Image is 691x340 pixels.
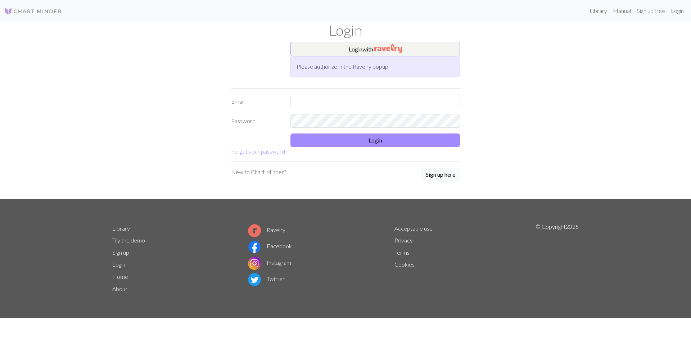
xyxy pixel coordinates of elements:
a: Facebook [248,242,292,249]
a: Login [112,261,125,268]
button: Sign up here [421,168,460,181]
a: Library [587,4,610,18]
p: New to Chart Minder? [231,168,286,176]
a: Sign up here [421,168,460,182]
a: Sign up [112,249,129,256]
img: Facebook logo [248,240,261,253]
a: Ravelry [248,226,285,233]
a: Forgot your password? [231,148,287,155]
div: Please authorize in the Ravelry popup [290,56,460,77]
button: Loginwith [290,42,460,56]
a: Acceptable use [394,225,433,232]
h1: Login [108,22,583,39]
a: Try the demo [112,237,145,244]
label: Password [227,114,286,128]
label: Email [227,95,286,108]
p: © Copyright 2025 [536,222,579,295]
a: Sign up free [634,4,668,18]
a: Login [668,4,687,18]
a: Cookies [394,261,415,268]
a: Privacy [394,237,413,244]
a: Instagram [248,259,291,266]
img: Ravelry [374,44,402,53]
a: Twitter [248,275,285,282]
img: Instagram logo [248,257,261,270]
img: Logo [4,7,62,15]
button: Login [290,133,460,147]
a: Library [112,225,130,232]
a: Terms [394,249,410,256]
img: Twitter logo [248,273,261,286]
img: Ravelry logo [248,224,261,237]
a: Manual [610,4,634,18]
a: Home [112,273,128,280]
a: About [112,285,127,292]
